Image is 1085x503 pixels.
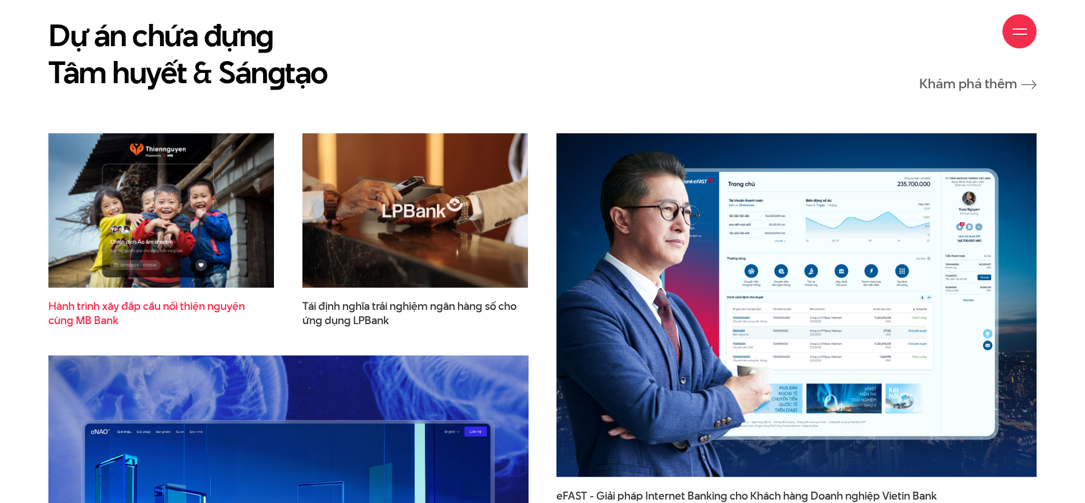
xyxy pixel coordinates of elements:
[919,76,1037,91] a: Khám phá thêm
[302,313,389,328] span: ứng dụng LPBank
[48,313,118,328] span: cùng MB Bank
[48,299,274,328] span: Hành trình xây đắp cầu nối thiện nguyện
[268,51,285,93] en: g
[302,299,528,328] span: Tái định nghĩa trải nghiệm ngân hàng số cho
[302,299,528,328] a: Tái định nghĩa trải nghiệm ngân hàng số choứng dụng LPBank
[48,17,327,91] h2: Dự án chứa đựn Tâm huyết & Sán tạo
[48,299,274,328] a: Hành trình xây đắp cầu nối thiện nguyệncùng MB Bank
